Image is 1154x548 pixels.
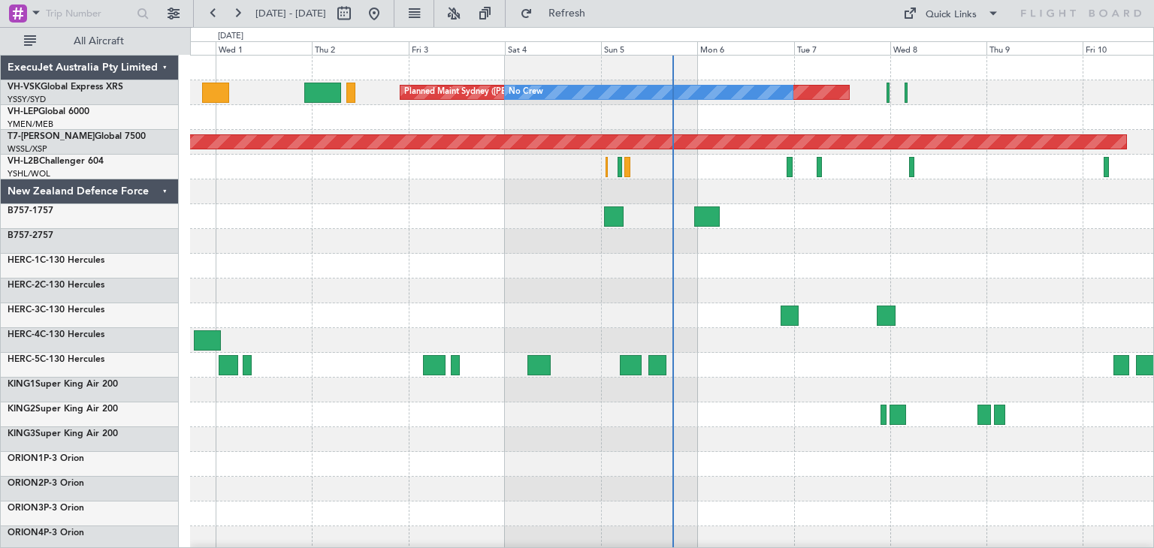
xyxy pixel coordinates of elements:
[896,2,1007,26] button: Quick Links
[8,94,46,105] a: YSSY/SYD
[8,119,53,130] a: YMEN/MEB
[8,168,50,179] a: YSHL/WOL
[8,107,89,116] a: VH-LEPGlobal 6000
[8,454,84,463] a: ORION1P-3 Orion
[312,41,408,55] div: Thu 2
[8,528,84,537] a: ORION4P-3 Orion
[8,281,40,290] span: HERC-2
[8,405,118,414] a: KING2Super King Air 200
[8,306,104,315] a: HERC-3C-130 Hercules
[8,330,104,339] a: HERC-4C-130 Hercules
[8,206,53,215] a: B757-1757
[8,132,146,141] a: T7-[PERSON_NAME]Global 7500
[17,29,163,53] button: All Aircraft
[8,405,35,414] span: KING2
[404,81,579,104] div: Planned Maint Sydney ([PERSON_NAME] Intl)
[8,256,104,265] a: HERC-1C-130 Hercules
[697,41,793,55] div: Mon 6
[8,143,47,155] a: WSSL/XSP
[218,30,243,43] div: [DATE]
[926,8,977,23] div: Quick Links
[8,157,104,166] a: VH-L2BChallenger 604
[8,429,118,438] a: KING3Super King Air 200
[8,504,84,513] a: ORION3P-3 Orion
[8,504,44,513] span: ORION3
[216,41,312,55] div: Wed 1
[8,83,41,92] span: VH-VSK
[8,206,38,215] span: B757-1
[8,380,118,389] a: KING1Super King Air 200
[8,231,38,240] span: B757-2
[8,479,44,488] span: ORION2
[536,8,599,19] span: Refresh
[8,107,38,116] span: VH-LEP
[8,355,40,364] span: HERC-5
[8,157,39,166] span: VH-L2B
[890,41,986,55] div: Wed 8
[8,306,40,315] span: HERC-3
[8,454,44,463] span: ORION1
[8,330,40,339] span: HERC-4
[409,41,505,55] div: Fri 3
[39,36,159,47] span: All Aircraft
[255,7,326,20] span: [DATE] - [DATE]
[46,2,132,25] input: Trip Number
[509,81,543,104] div: No Crew
[505,41,601,55] div: Sat 4
[794,41,890,55] div: Tue 7
[8,380,35,389] span: KING1
[8,231,53,240] a: B757-2757
[601,41,697,55] div: Sun 5
[8,355,104,364] a: HERC-5C-130 Hercules
[513,2,603,26] button: Refresh
[986,41,1083,55] div: Thu 9
[8,479,84,488] a: ORION2P-3 Orion
[8,281,104,290] a: HERC-2C-130 Hercules
[8,132,95,141] span: T7-[PERSON_NAME]
[8,528,44,537] span: ORION4
[8,429,35,438] span: KING3
[8,256,40,265] span: HERC-1
[8,83,123,92] a: VH-VSKGlobal Express XRS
